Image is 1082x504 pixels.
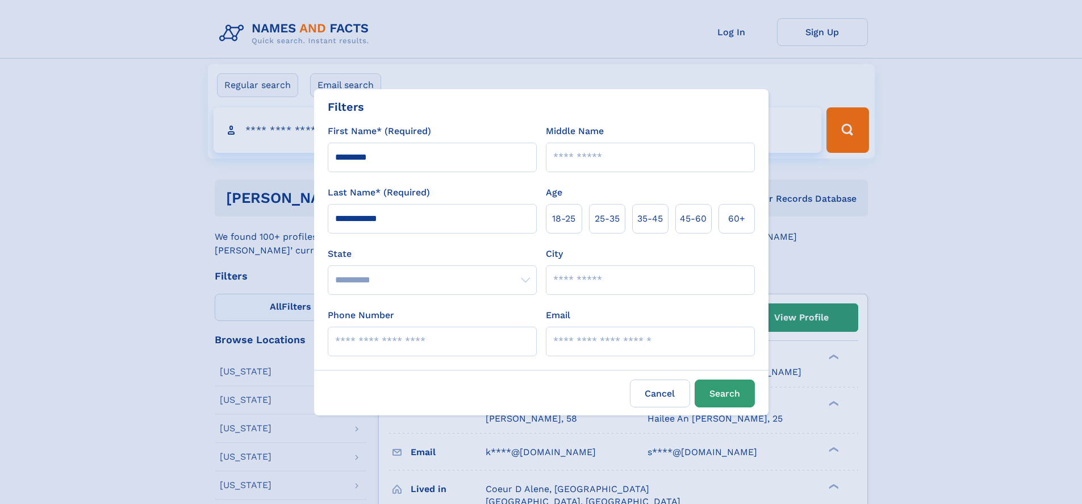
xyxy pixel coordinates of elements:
[546,186,562,199] label: Age
[552,212,575,226] span: 18‑25
[546,309,570,322] label: Email
[546,124,604,138] label: Middle Name
[328,98,364,115] div: Filters
[637,212,663,226] span: 35‑45
[695,380,755,407] button: Search
[680,212,707,226] span: 45‑60
[328,124,431,138] label: First Name* (Required)
[630,380,690,407] label: Cancel
[728,212,745,226] span: 60+
[328,247,537,261] label: State
[328,309,394,322] label: Phone Number
[546,247,563,261] label: City
[595,212,620,226] span: 25‑35
[328,186,430,199] label: Last Name* (Required)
